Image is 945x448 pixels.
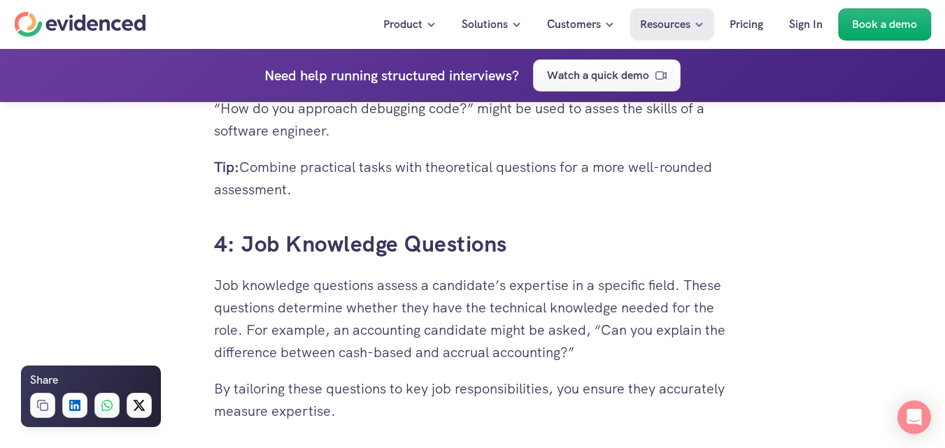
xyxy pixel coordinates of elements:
[214,158,239,176] strong: Tip:
[383,15,422,34] p: Product
[214,156,732,201] p: Combine practical tasks with theoretical questions for a more well-rounded assessment.
[730,15,763,34] p: Pricing
[14,12,145,37] a: Home
[264,64,519,87] h4: Need help running structured interviews?
[547,15,601,34] p: Customers
[719,8,774,41] a: Pricing
[462,15,508,34] p: Solutions
[533,59,681,92] a: Watch a quick demo
[214,377,732,422] p: By tailoring these questions to key job responsibilities, you ensure they accurately measure expe...
[852,15,917,34] p: Book a demo
[838,8,931,41] a: Book a demo
[547,66,649,85] p: Watch a quick demo
[779,8,833,41] a: Sign In
[30,371,58,389] h6: Share
[640,15,690,34] p: Resources
[214,229,507,259] a: 4: Job Knowledge Questions
[789,15,823,34] p: Sign In
[214,274,732,363] p: Job knowledge questions assess a candidate’s expertise in a specific field. These questions deter...
[897,400,931,434] div: Open Intercom Messenger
